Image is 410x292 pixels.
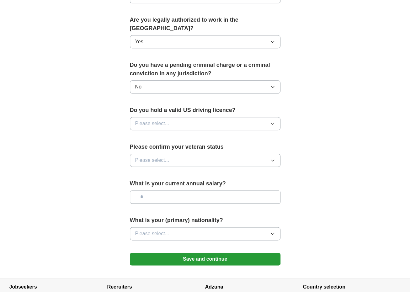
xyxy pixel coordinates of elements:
span: Please select... [135,230,169,237]
label: Do you have a pending criminal charge or a criminal conviction in any jurisdiction? [130,61,280,78]
span: Please select... [135,120,169,127]
span: Please select... [135,157,169,164]
label: Do you hold a valid US driving licence? [130,106,280,114]
button: Yes [130,35,280,48]
span: No [135,83,141,91]
span: Yes [135,38,143,45]
button: Please select... [130,227,280,240]
button: Please select... [130,117,280,130]
label: Please confirm your veteran status [130,143,280,151]
label: What is your current annual salary? [130,179,280,188]
label: Are you legally authorized to work in the [GEOGRAPHIC_DATA]? [130,16,280,33]
button: Save and continue [130,253,280,265]
button: No [130,80,280,93]
label: What is your (primary) nationality? [130,216,280,225]
button: Please select... [130,154,280,167]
